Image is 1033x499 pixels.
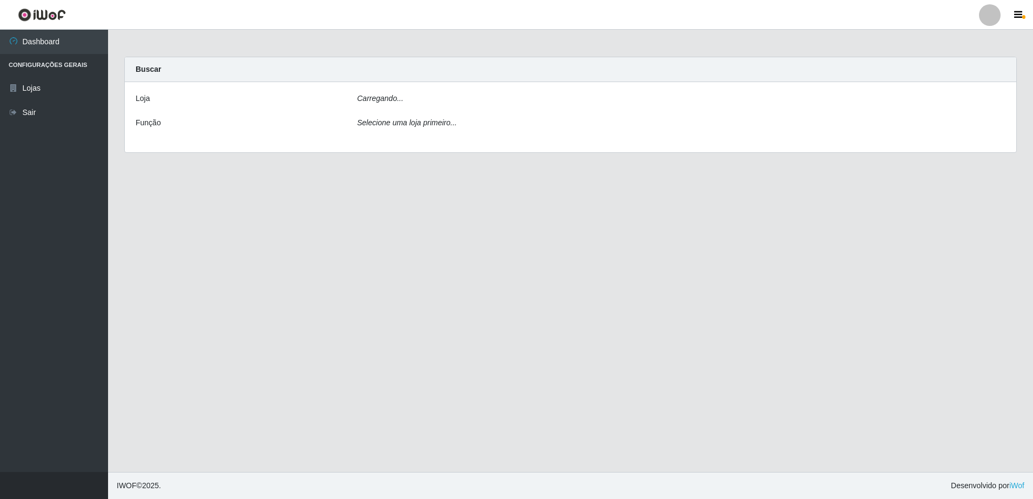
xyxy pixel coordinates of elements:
a: iWof [1009,481,1024,490]
i: Carregando... [357,94,404,103]
strong: Buscar [136,65,161,73]
img: CoreUI Logo [18,8,66,22]
span: © 2025 . [117,480,161,491]
label: Função [136,117,161,129]
label: Loja [136,93,150,104]
i: Selecione uma loja primeiro... [357,118,457,127]
span: IWOF [117,481,137,490]
span: Desenvolvido por [951,480,1024,491]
